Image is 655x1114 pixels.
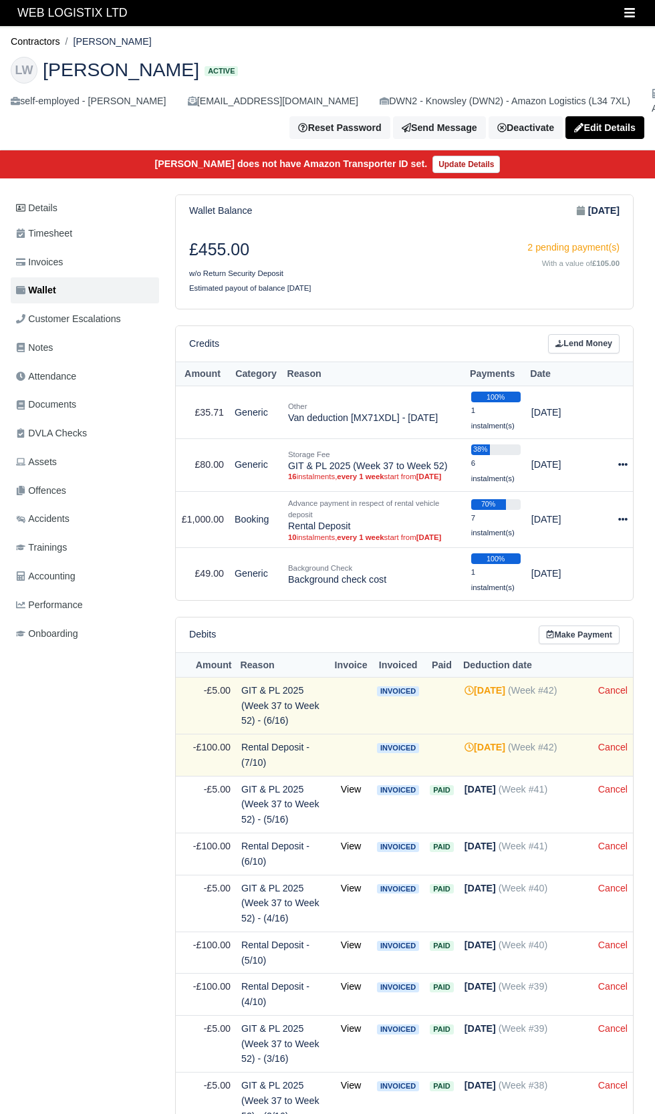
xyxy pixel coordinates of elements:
small: w/o Return Security Deposit [189,269,283,277]
span: -£100.00 [193,981,231,992]
a: View [341,883,362,893]
strong: [DATE] [465,742,505,752]
span: DVLA Checks [16,426,87,441]
span: (Week #40) [499,883,547,893]
td: GIT & PL 2025 (Week 37 to Week 52) - (5/16) [236,776,330,833]
small: instalments, start from [288,472,461,481]
th: Payments [466,362,526,386]
div: 2 pending payment(s) [414,240,620,255]
td: [DATE] [526,548,613,600]
span: [PERSON_NAME] [43,60,199,79]
span: Paid [430,884,453,894]
span: -£100.00 [193,940,231,950]
a: Attendance [11,364,159,390]
span: Invoiced [377,941,419,951]
td: Generic [229,439,283,492]
th: Deduction date [459,653,593,678]
strong: [DATE] [465,1023,496,1034]
div: 100% [471,553,521,564]
a: DVLA Checks [11,420,159,446]
a: Deactivate [489,116,563,139]
td: Background check cost [283,548,466,600]
a: Details [11,196,159,221]
span: (Week #40) [499,940,547,950]
td: GIT & PL 2025 (Week 37 to Week 52) - (3/16) [236,1015,330,1072]
span: Notes [16,340,53,356]
div: DWN2 - Knowsley (DWN2) - Amazon Logistics (L34 7XL) [380,94,630,109]
span: Customer Escalations [16,311,121,327]
span: (Week #38) [499,1080,547,1091]
strong: [DATE] [465,940,496,950]
span: -£100.00 [193,841,231,851]
th: Amount [176,362,229,386]
button: Toggle navigation [615,3,644,22]
span: -£5.00 [204,883,231,893]
small: Storage Fee [288,450,330,458]
span: (Week #39) [499,981,547,992]
strong: [DATE] [465,784,496,795]
td: Rental Deposit [283,491,466,548]
th: Amount [176,653,236,678]
strong: every 1 week [337,533,384,541]
h6: Credits [189,338,219,350]
a: View [341,940,362,950]
h6: Debits [189,629,216,640]
span: Paid [430,842,453,852]
div: 70% [471,499,506,510]
td: £1,000.00 [176,491,229,548]
small: With a value of [542,259,620,267]
h3: £455.00 [189,240,394,260]
strong: [DATE] [465,841,496,851]
a: View [341,841,362,851]
small: instalments, start from [288,533,461,542]
a: Edit Details [565,116,644,139]
a: Update Details [432,156,500,173]
span: Invoiced [377,1081,419,1091]
div: [EMAIL_ADDRESS][DOMAIN_NAME] [188,94,358,109]
td: [DATE] [526,439,613,492]
a: Notes [11,335,159,361]
td: £80.00 [176,439,229,492]
th: Reason [283,362,466,386]
button: Reset Password [289,116,390,139]
span: -£100.00 [193,742,231,752]
th: Date [526,362,613,386]
strong: 16 [288,472,297,480]
a: Cancel [598,841,628,851]
th: Reason [236,653,330,678]
a: Contractors [11,36,60,47]
th: Invoiced [372,653,424,678]
td: Rental Deposit - (6/10) [236,833,330,875]
iframe: Chat Widget [588,1050,655,1114]
a: Customer Escalations [11,306,159,332]
span: Invoiced [377,884,419,894]
a: Cancel [598,883,628,893]
td: [DATE] [526,386,613,439]
span: Invoiced [377,842,419,852]
th: Category [229,362,283,386]
li: [PERSON_NAME] [60,34,152,49]
span: Invoices [16,255,63,270]
span: Attendance [16,369,76,384]
span: Documents [16,397,76,412]
div: LW [11,57,37,84]
strong: [DATE] [465,685,505,696]
span: -£5.00 [204,784,231,795]
span: Invoiced [377,982,419,992]
div: 100% [471,392,521,402]
span: (Week #41) [499,784,547,795]
span: Onboarding [16,626,78,642]
td: Rental Deposit - (4/10) [236,974,330,1016]
a: Timesheet [11,221,159,247]
div: self-employed - [PERSON_NAME] [11,94,166,109]
span: Paid [430,941,453,951]
td: GIT & PL 2025 (Week 37 to Week 52) [283,439,466,492]
a: Onboarding [11,621,159,647]
span: (Week #42) [508,742,557,752]
a: View [341,981,362,992]
td: GIT & PL 2025 (Week 37 to Week 52) - (6/16) [236,677,330,734]
a: View [341,1023,362,1034]
a: Offences [11,478,159,504]
a: Cancel [598,940,628,950]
